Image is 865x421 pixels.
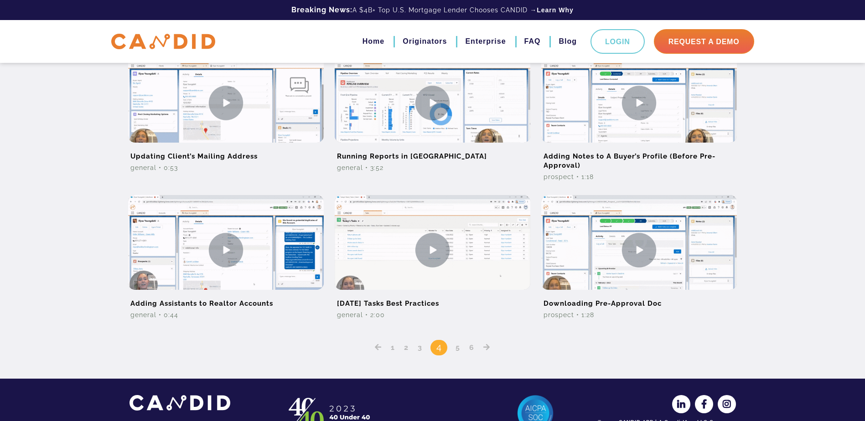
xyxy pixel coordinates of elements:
div: General • 0:44 [128,310,324,319]
a: 3 [414,343,425,352]
a: 2 [401,343,412,352]
a: 1 [388,343,398,352]
img: CANDID APP [111,34,215,50]
h2: Adding Assistants to Realtor Accounts [128,290,324,310]
h2: Running Reports in [GEOGRAPHIC_DATA] [335,143,530,163]
img: Today’s Tasks Best Practices Video [335,195,530,305]
h2: Updating Client’s Mailing Address [128,143,324,163]
a: Originators [403,34,447,49]
img: CANDID APP [129,395,230,410]
img: Adding Notes to A Buyer’s Profile (Before Pre-Approval) Video [541,48,737,158]
a: Home [363,34,384,49]
div: General • 0:53 [128,163,324,172]
nav: Posts pagination [123,326,743,356]
h2: [DATE] Tasks Best Practices [335,290,530,310]
div: General • 3:52 [335,163,530,172]
img: Updating Client’s Mailing Address Video [128,48,324,158]
a: Learn Why [537,5,574,15]
h2: Downloading Pre-Approval Doc [541,290,737,310]
h2: Adding Notes to A Buyer’s Profile (Before Pre-Approval) [541,143,737,172]
a: Request A Demo [654,29,754,54]
a: 6 [466,343,477,352]
a: Blog [559,34,577,49]
img: Running Reports in CANDID Video [335,48,530,158]
div: Prospect • 1:18 [541,172,737,181]
a: 5 [452,343,463,352]
a: Login [590,29,645,54]
a: Enterprise [465,34,506,49]
a: FAQ [524,34,541,49]
b: Breaking News: [291,5,352,14]
div: Prospect • 1:28 [541,310,737,319]
div: General • 2:00 [335,310,530,319]
img: Adding Assistants to Realtor Accounts Video [128,195,324,305]
span: 4 [430,340,447,355]
img: Downloading Pre-Approval Doc Video [541,195,737,305]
